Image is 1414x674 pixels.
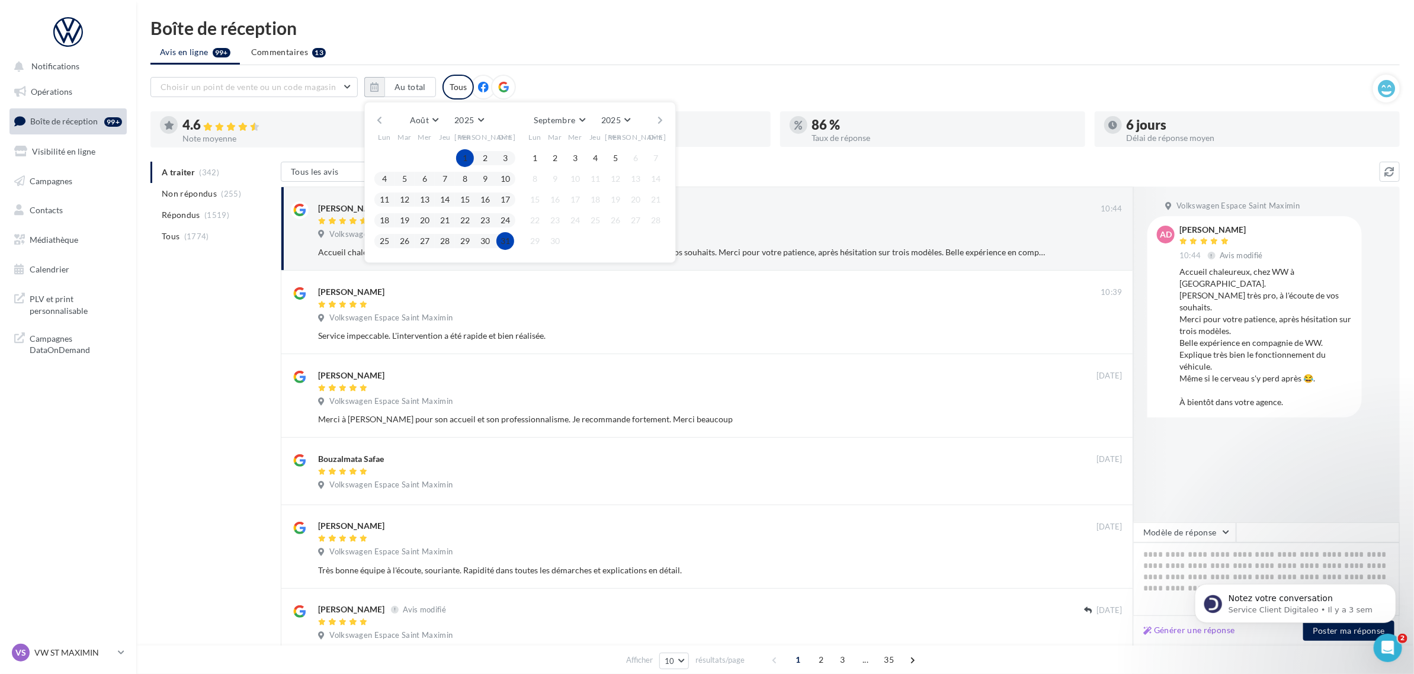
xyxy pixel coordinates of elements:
[150,77,358,97] button: Choisir un point de vente ou un code magasin
[1101,287,1123,298] span: 10:39
[812,118,1076,131] div: 86 %
[456,211,474,229] button: 22
[436,170,454,188] button: 7
[879,650,899,669] span: 35
[9,641,127,664] a: VS VW ST MAXIMIN
[384,77,436,97] button: Au total
[281,162,399,182] button: Tous les avis
[318,520,384,532] div: [PERSON_NAME]
[812,134,1076,142] div: Taux de réponse
[416,211,434,229] button: 20
[104,117,122,127] div: 99+
[1127,134,1390,142] div: Délai de réponse moyen
[318,604,384,615] div: [PERSON_NAME]
[627,170,645,188] button: 13
[7,286,129,321] a: PLV et print personnalisable
[182,118,446,132] div: 4.6
[162,188,217,200] span: Non répondus
[7,326,129,361] a: Campagnes DataOnDemand
[627,149,645,167] button: 6
[627,211,645,229] button: 27
[162,209,200,221] span: Répondus
[1179,251,1201,261] span: 10:44
[1139,623,1240,637] button: Générer une réponse
[526,211,544,229] button: 22
[586,149,604,167] button: 4
[396,191,413,208] button: 12
[30,175,72,185] span: Campagnes
[626,654,653,666] span: Afficher
[31,86,72,97] span: Opérations
[526,232,544,250] button: 29
[607,191,624,208] button: 19
[812,650,831,669] span: 2
[329,547,453,557] span: Volkswagen Espace Saint Maximin
[7,257,129,282] a: Calendrier
[405,112,443,129] button: Août
[1176,201,1300,211] span: Volkswagen Espace Saint Maximin
[548,132,562,142] span: Mar
[476,191,494,208] button: 16
[376,191,393,208] button: 11
[15,647,26,659] span: VS
[566,191,584,208] button: 17
[7,108,129,134] a: Boîte de réception99+
[476,170,494,188] button: 9
[329,630,453,641] span: Volkswagen Espace Saint Maximin
[456,191,474,208] button: 15
[34,647,113,659] p: VW ST MAXIMIN
[30,205,63,215] span: Contacts
[329,396,453,407] span: Volkswagen Espace Saint Maximin
[318,370,384,381] div: [PERSON_NAME]
[7,139,129,164] a: Visibilité en ligne
[376,170,393,188] button: 4
[649,132,663,142] span: Dim
[607,170,624,188] button: 12
[7,79,129,104] a: Opérations
[647,191,665,208] button: 21
[329,480,453,490] span: Volkswagen Espace Saint Maximin
[439,132,451,142] span: Jeu
[30,330,122,356] span: Campagnes DataOnDemand
[456,170,474,188] button: 8
[418,132,432,142] span: Mer
[436,211,454,229] button: 21
[397,132,412,142] span: Mar
[312,48,326,57] div: 13
[456,149,474,167] button: 1
[665,656,675,666] span: 10
[7,169,129,194] a: Campagnes
[589,132,601,142] span: Jeu
[31,62,79,72] span: Notifications
[695,654,745,666] span: résultats/page
[1177,559,1414,642] iframe: Intercom notifications message
[627,191,645,208] button: 20
[318,564,1046,576] div: Très bonne équipe à l'écoute, souriante. Rapidité dans toutes les démarches et explications en dé...
[568,132,582,142] span: Mer
[204,210,229,220] span: (1519)
[184,232,209,241] span: (1774)
[526,149,544,167] button: 1
[607,211,624,229] button: 26
[182,134,446,143] div: Note moyenne
[546,170,564,188] button: 9
[30,291,122,316] span: PLV et print personnalisable
[30,264,69,274] span: Calendrier
[291,166,339,176] span: Tous les avis
[364,77,436,97] button: Au total
[416,170,434,188] button: 6
[396,170,413,188] button: 5
[378,132,391,142] span: Lun
[396,211,413,229] button: 19
[376,232,393,250] button: 25
[318,330,1046,342] div: Service impeccable. L'intervention a été rapide et bien réalisée.
[647,149,665,167] button: 7
[454,115,474,125] span: 2025
[329,313,453,323] span: Volkswagen Espace Saint Maximin
[833,650,852,669] span: 3
[376,211,393,229] button: 18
